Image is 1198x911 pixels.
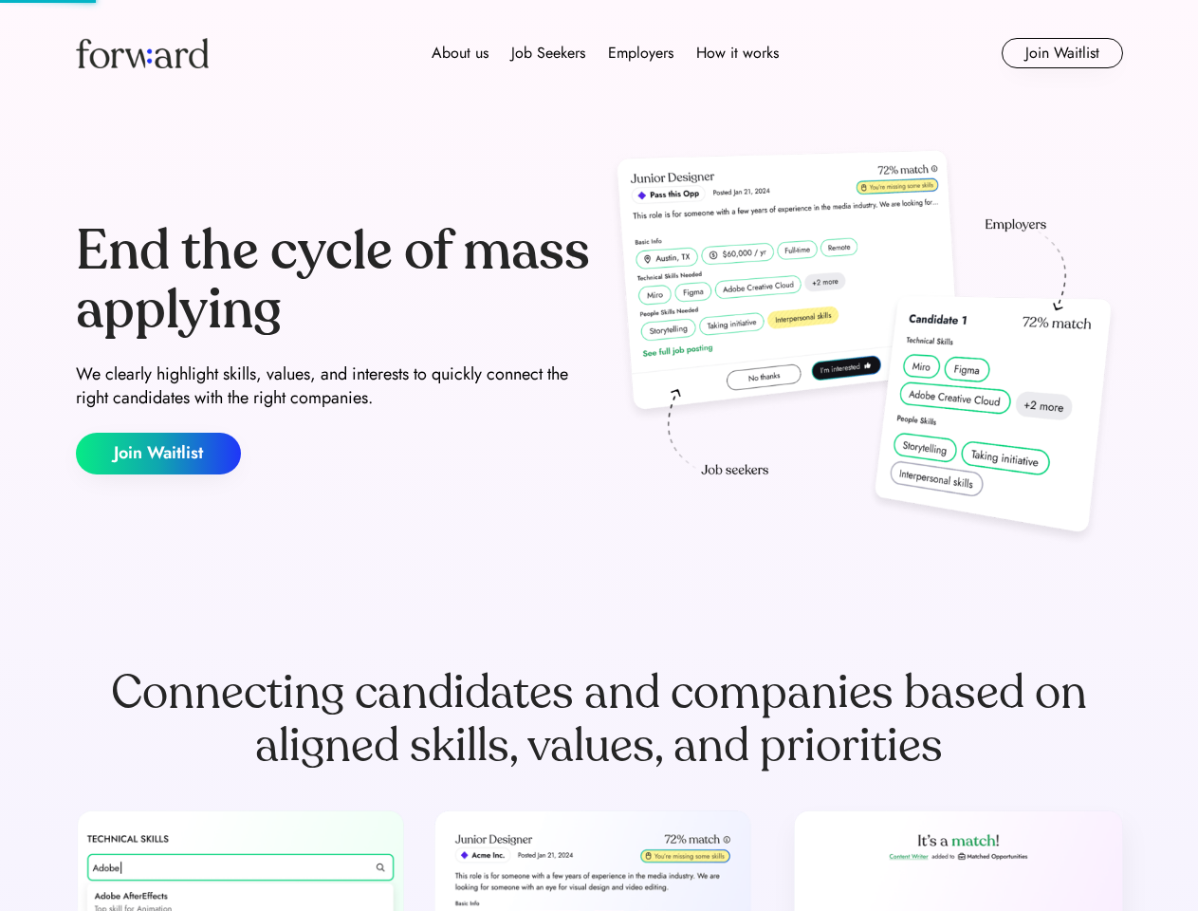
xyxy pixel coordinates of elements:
div: About us [432,42,488,65]
div: End the cycle of mass applying [76,222,592,339]
div: Employers [608,42,673,65]
div: Job Seekers [511,42,585,65]
div: We clearly highlight skills, values, and interests to quickly connect the right candidates with t... [76,363,592,410]
button: Join Waitlist [1002,38,1123,68]
img: Forward logo [76,38,209,68]
div: Connecting candidates and companies based on aligned skills, values, and priorities [76,666,1123,772]
div: How it works [696,42,779,65]
button: Join Waitlist [76,433,241,474]
img: hero-image.png [607,144,1123,552]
